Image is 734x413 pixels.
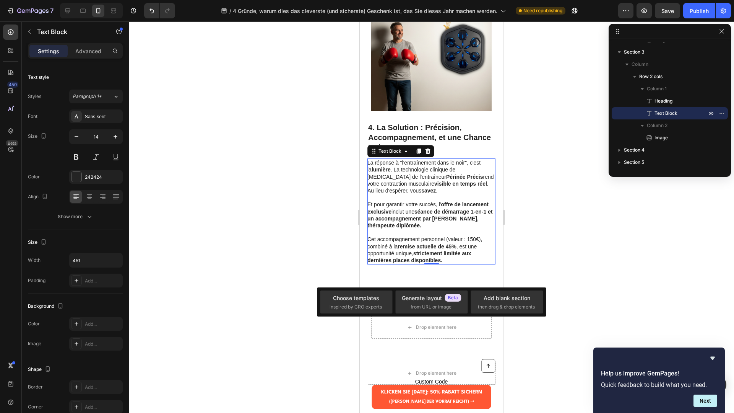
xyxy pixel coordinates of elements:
[85,174,121,181] div: 242424
[601,369,717,378] h2: Help us improve GemPages!
[693,395,717,407] button: Next question
[632,60,648,68] span: Column
[28,257,41,264] div: Width
[28,277,45,284] div: Padding
[28,173,40,180] div: Color
[58,213,93,220] div: Show more
[69,90,123,103] button: Paragraph 1*
[28,384,43,390] div: Border
[333,294,379,302] div: Choose templates
[523,7,562,14] span: Need republishing
[624,158,644,166] span: Section 5
[28,237,48,248] div: Size
[639,73,663,80] span: Row 2 cols
[85,113,121,120] div: Sans-serif
[601,354,717,407] div: Help us improve GemPages!
[56,303,97,309] div: Drop element here
[37,27,102,36] p: Text Block
[38,47,59,55] p: Settings
[478,304,535,310] span: then drag & drop elements
[655,3,680,18] button: Save
[661,8,674,14] span: Save
[28,340,41,347] div: Image
[28,74,49,81] div: Text style
[708,354,717,363] button: Hide survey
[647,122,667,129] span: Column 2
[21,275,122,280] strong: KLICKEN SIE [DATE]: 50% RABATT SICHERN
[683,3,715,18] button: Publish
[229,7,231,15] span: /
[28,364,52,375] div: Shape
[70,253,122,267] input: Auto
[411,304,451,310] span: from URL or image
[85,321,121,328] div: Add...
[402,294,461,302] div: Generate layout
[85,278,121,284] div: Add...
[3,3,57,18] button: 7
[28,192,49,202] div: Align
[29,285,114,289] strong: ([PERSON_NAME] DER VORRAT REICHT) ➝
[654,97,672,105] span: Heading
[624,146,645,154] span: Section 4
[50,6,54,15] p: 7
[28,131,48,142] div: Size
[360,21,503,413] iframe: Design area
[233,7,497,15] span: 4 Gründe, warum dies das cleverste (und sicherste) Geschenk ist, das Sie dieses Jahr machen werden.
[624,48,645,56] span: Section 3
[28,301,65,312] div: Background
[144,3,175,18] div: Undo/Redo
[75,47,101,55] p: Advanced
[85,404,121,411] div: Add...
[484,294,530,302] div: Add blank section
[654,109,677,117] span: Text Block
[85,384,121,391] div: Add...
[28,93,41,100] div: Styles
[7,82,18,88] div: 450
[28,320,40,327] div: Color
[330,304,382,310] span: inspired by CRO experts
[601,381,717,389] p: Quick feedback to build what you need.
[73,93,102,100] span: Paragraph 1*
[28,113,37,120] div: Font
[85,341,121,348] div: Add...
[12,270,132,294] a: KLICKEN SIE [DATE]: 50% RABATT SICHERN([PERSON_NAME] DER VORRAT REICHT) ➝
[690,7,709,15] div: Publish
[647,85,667,93] span: Column 1
[28,403,43,410] div: Corner
[6,140,18,146] div: Beta
[28,210,123,224] button: Show more
[654,134,668,142] span: Image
